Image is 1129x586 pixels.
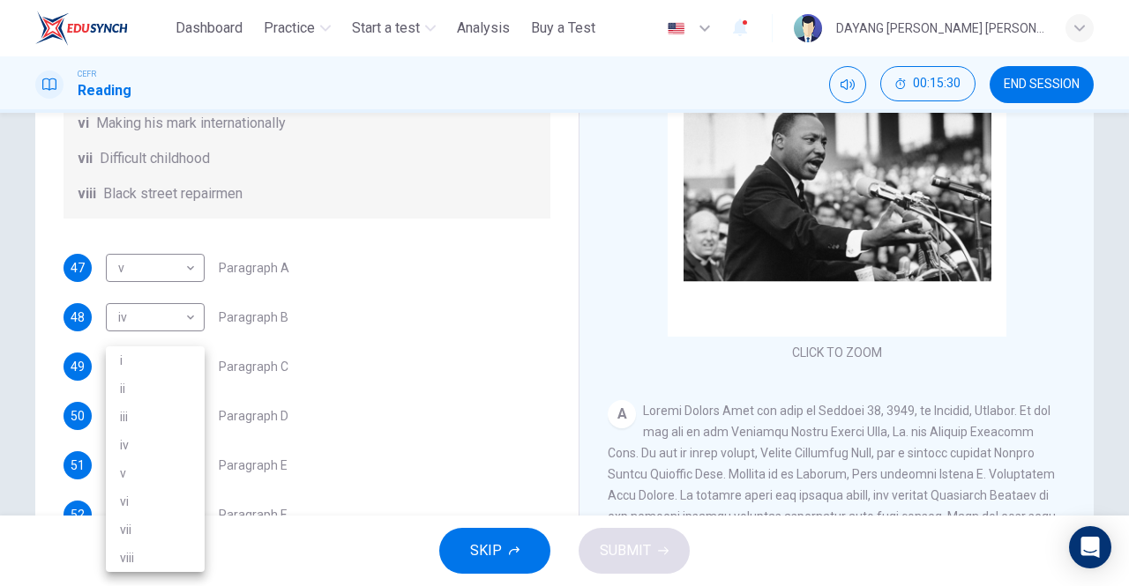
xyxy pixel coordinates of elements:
[106,346,205,375] li: i
[106,516,205,544] li: vii
[106,487,205,516] li: vi
[106,403,205,431] li: iii
[106,544,205,572] li: viii
[106,375,205,403] li: ii
[106,431,205,459] li: iv
[106,459,205,487] li: v
[1069,526,1111,568] div: Open Intercom Messenger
